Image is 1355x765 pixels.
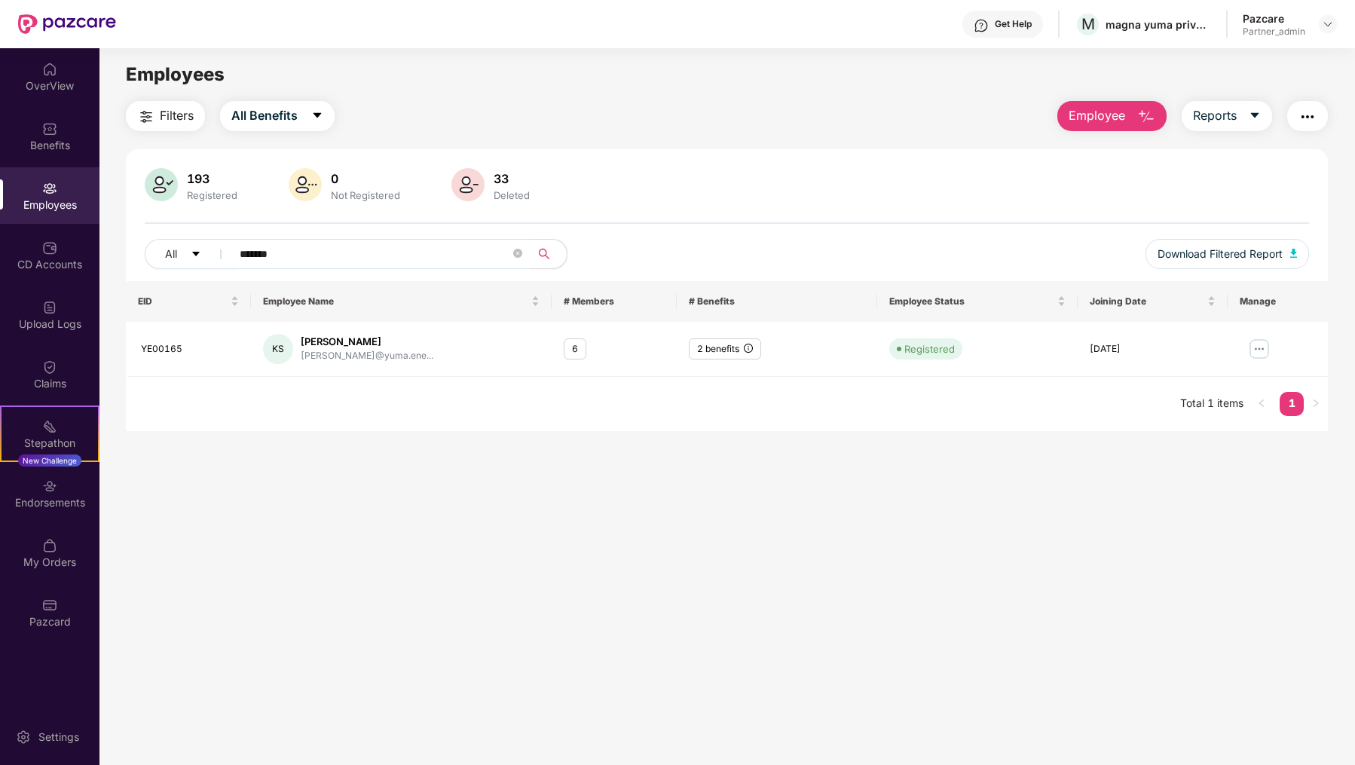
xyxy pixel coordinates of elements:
button: right [1304,392,1328,416]
div: Registered [184,189,240,201]
img: svg+xml;base64,PHN2ZyB4bWxucz0iaHR0cDovL3d3dy53My5vcmcvMjAwMC9zdmciIHhtbG5zOnhsaW5rPSJodHRwOi8vd3... [145,168,178,201]
button: search [530,239,567,269]
div: [PERSON_NAME] [301,335,433,349]
div: Stepathon [2,436,98,451]
span: info-circle [744,344,753,353]
img: svg+xml;base64,PHN2ZyB4bWxucz0iaHR0cDovL3d3dy53My5vcmcvMjAwMC9zdmciIHhtbG5zOnhsaW5rPSJodHRwOi8vd3... [451,168,485,201]
img: svg+xml;base64,PHN2ZyB4bWxucz0iaHR0cDovL3d3dy53My5vcmcvMjAwMC9zdmciIHhtbG5zOnhsaW5rPSJodHRwOi8vd3... [289,168,322,201]
li: 1 [1280,392,1304,416]
button: Reportscaret-down [1182,101,1272,131]
div: 2 benefits [689,338,761,360]
span: right [1311,399,1320,408]
img: svg+xml;base64,PHN2ZyBpZD0iSGVscC0zMngzMiIgeG1sbnM9Imh0dHA6Ly93d3cudzMub3JnLzIwMDAvc3ZnIiB3aWR0aD... [974,18,989,33]
div: [PERSON_NAME]@yuma.ene... [301,349,433,363]
img: svg+xml;base64,PHN2ZyBpZD0iRHJvcGRvd24tMzJ4MzIiIHhtbG5zPSJodHRwOi8vd3d3LnczLm9yZy8yMDAwL3N2ZyIgd2... [1322,18,1334,30]
img: svg+xml;base64,PHN2ZyBpZD0iQ2xhaW0iIHhtbG5zPSJodHRwOi8vd3d3LnczLm9yZy8yMDAwL3N2ZyIgd2lkdGg9IjIwIi... [42,360,57,375]
button: left [1249,392,1274,416]
img: svg+xml;base64,PHN2ZyB4bWxucz0iaHR0cDovL3d3dy53My5vcmcvMjAwMC9zdmciIHdpZHRoPSIyNCIgaGVpZ2h0PSIyNC... [1298,108,1317,126]
span: M [1081,15,1095,33]
span: All Benefits [231,106,298,125]
img: svg+xml;base64,PHN2ZyBpZD0iQmVuZWZpdHMiIHhtbG5zPSJodHRwOi8vd3d3LnczLm9yZy8yMDAwL3N2ZyIgd2lkdGg9Ij... [42,121,57,136]
button: Allcaret-down [145,239,237,269]
div: Partner_admin [1243,26,1305,38]
div: KS [263,334,293,364]
a: 1 [1280,392,1304,415]
img: svg+xml;base64,PHN2ZyBpZD0iTXlfT3JkZXJzIiBkYXRhLW5hbWU9Ik15IE9yZGVycyIgeG1sbnM9Imh0dHA6Ly93d3cudz... [42,538,57,553]
div: Deleted [491,189,533,201]
button: Download Filtered Report [1145,239,1310,269]
th: Employee Status [877,281,1078,322]
span: Employee [1069,106,1125,125]
th: EID [126,281,251,322]
div: Settings [34,730,84,745]
span: Employee Status [889,295,1054,308]
img: svg+xml;base64,PHN2ZyBpZD0iRW1wbG95ZWVzIiB4bWxucz0iaHR0cDovL3d3dy53My5vcmcvMjAwMC9zdmciIHdpZHRoPS... [42,181,57,196]
span: Joining Date [1090,295,1204,308]
img: svg+xml;base64,PHN2ZyB4bWxucz0iaHR0cDovL3d3dy53My5vcmcvMjAwMC9zdmciIHhtbG5zOnhsaW5rPSJodHRwOi8vd3... [1137,108,1155,126]
span: search [530,248,559,260]
li: Next Page [1304,392,1328,416]
div: magna yuma private limited [1106,17,1211,32]
div: Registered [904,341,955,356]
span: Employee Name [263,295,528,308]
div: Pazcare [1243,11,1305,26]
img: svg+xml;base64,PHN2ZyBpZD0iVXBsb2FkX0xvZ3MiIGRhdGEtbmFtZT0iVXBsb2FkIExvZ3MiIHhtbG5zPSJodHRwOi8vd3... [42,300,57,315]
span: Employees [126,63,225,85]
li: Total 1 items [1180,392,1243,416]
span: Reports [1193,106,1237,125]
div: 193 [184,171,240,186]
span: All [165,246,177,262]
span: caret-down [1249,109,1261,123]
img: manageButton [1247,337,1271,361]
span: close-circle [513,249,522,258]
span: left [1257,399,1266,408]
th: Employee Name [251,281,552,322]
div: 6 [564,338,586,360]
button: Filters [126,101,205,131]
img: svg+xml;base64,PHN2ZyBpZD0iQ0RfQWNjb3VudHMiIGRhdGEtbmFtZT0iQ0QgQWNjb3VudHMiIHhtbG5zPSJodHRwOi8vd3... [42,240,57,256]
img: svg+xml;base64,PHN2ZyB4bWxucz0iaHR0cDovL3d3dy53My5vcmcvMjAwMC9zdmciIHdpZHRoPSIyNCIgaGVpZ2h0PSIyNC... [137,108,155,126]
div: YE00165 [141,342,239,356]
th: Manage [1228,281,1328,322]
button: All Benefitscaret-down [220,101,335,131]
img: svg+xml;base64,PHN2ZyBpZD0iSG9tZSIgeG1sbnM9Imh0dHA6Ly93d3cudzMub3JnLzIwMDAvc3ZnIiB3aWR0aD0iMjAiIG... [42,62,57,77]
span: close-circle [513,247,522,262]
span: EID [138,295,228,308]
div: Not Registered [328,189,403,201]
button: Employee [1057,101,1167,131]
img: New Pazcare Logo [18,14,116,34]
li: Previous Page [1249,392,1274,416]
img: svg+xml;base64,PHN2ZyBpZD0iUGF6Y2FyZCIgeG1sbnM9Imh0dHA6Ly93d3cudzMub3JnLzIwMDAvc3ZnIiB3aWR0aD0iMj... [42,598,57,613]
div: 0 [328,171,403,186]
img: svg+xml;base64,PHN2ZyBpZD0iRW5kb3JzZW1lbnRzIiB4bWxucz0iaHR0cDovL3d3dy53My5vcmcvMjAwMC9zdmciIHdpZH... [42,479,57,494]
th: Joining Date [1078,281,1228,322]
div: Get Help [995,18,1032,30]
img: svg+xml;base64,PHN2ZyBpZD0iU2V0dGluZy0yMHgyMCIgeG1sbnM9Imh0dHA6Ly93d3cudzMub3JnLzIwMDAvc3ZnIiB3aW... [16,730,31,745]
img: svg+xml;base64,PHN2ZyB4bWxucz0iaHR0cDovL3d3dy53My5vcmcvMjAwMC9zdmciIHhtbG5zOnhsaW5rPSJodHRwOi8vd3... [1290,249,1298,258]
img: svg+xml;base64,PHN2ZyB4bWxucz0iaHR0cDovL3d3dy53My5vcmcvMjAwMC9zdmciIHdpZHRoPSIyMSIgaGVpZ2h0PSIyMC... [42,419,57,434]
span: Download Filtered Report [1158,246,1283,262]
div: 33 [491,171,533,186]
span: caret-down [311,109,323,123]
span: caret-down [191,249,201,261]
div: [DATE] [1090,342,1216,356]
th: # Benefits [677,281,877,322]
span: Filters [160,106,194,125]
div: New Challenge [18,454,81,467]
th: # Members [552,281,677,322]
